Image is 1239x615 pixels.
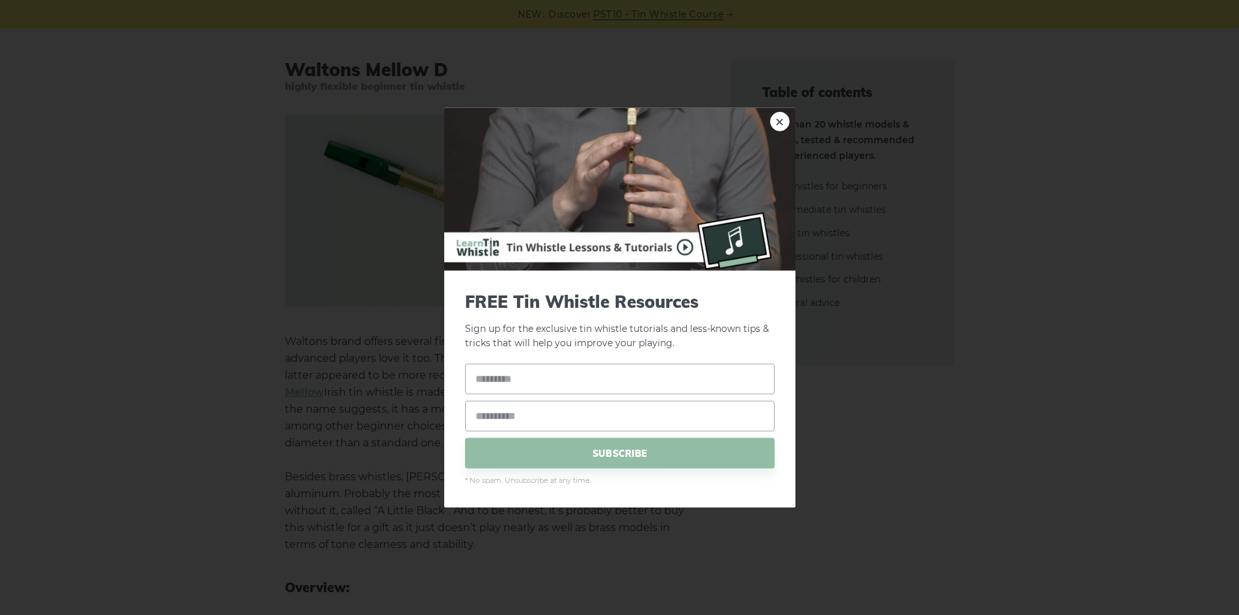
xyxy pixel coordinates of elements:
[465,438,775,469] span: SUBSCRIBE
[465,475,775,487] span: * No spam. Unsubscribe at any time.
[770,111,790,131] a: ×
[465,291,775,351] p: Sign up for the exclusive tin whistle tutorials and less-known tips & tricks that will help you i...
[465,291,775,311] span: FREE Tin Whistle Resources
[444,107,795,270] img: Tin Whistle Buying Guide Preview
